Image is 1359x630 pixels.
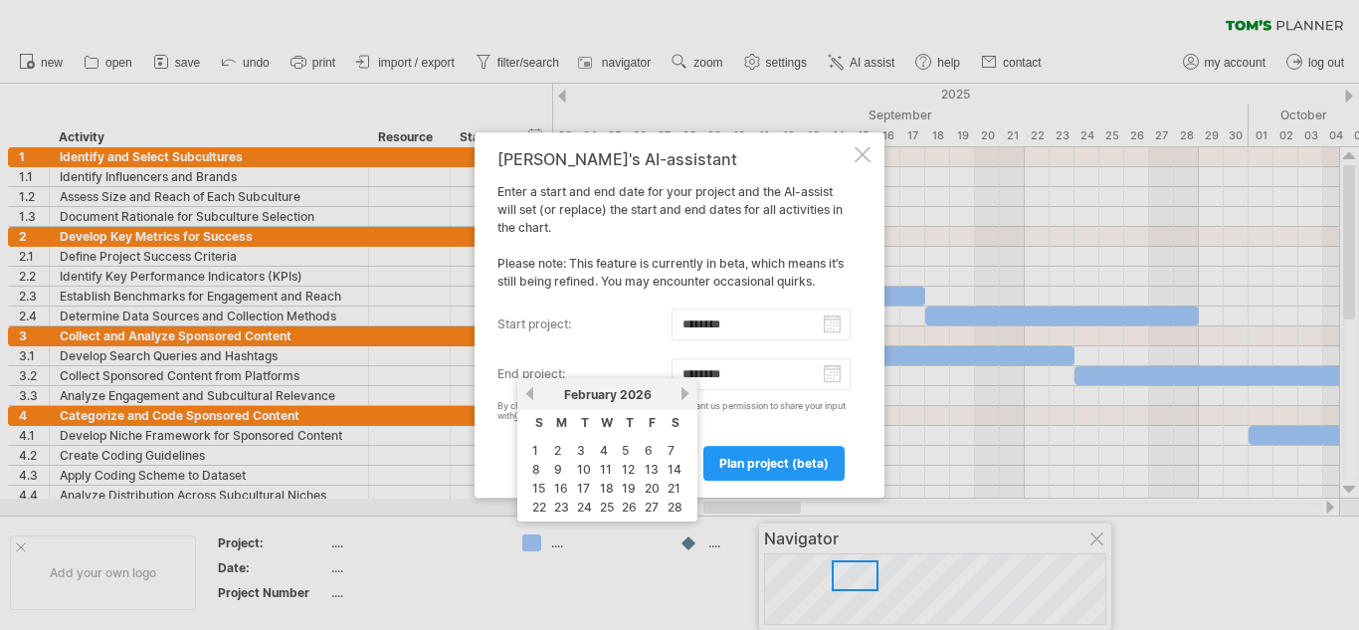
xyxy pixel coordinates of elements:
[620,479,638,498] a: 19
[581,415,589,430] span: Tuesday
[666,479,682,498] a: 21
[649,415,656,430] span: Friday
[643,460,661,479] a: 13
[719,456,829,471] span: plan project (beta)
[564,387,617,402] span: February
[666,498,684,517] a: 28
[598,441,610,460] a: 4
[530,498,548,517] a: 22
[530,460,542,479] a: 8
[552,460,564,479] a: 9
[575,498,594,517] a: 24
[552,498,571,517] a: 23
[575,479,592,498] a: 17
[620,498,639,517] a: 26
[497,150,851,481] div: Enter a start and end date for your project and the AI-assist will set (or replace) the start and...
[497,309,672,340] label: start project:
[678,386,692,401] a: next
[556,415,567,430] span: Monday
[530,479,547,498] a: 15
[497,401,851,423] div: By clicking the 'plan project (beta)' button you grant us permission to share your input with for...
[643,441,655,460] a: 6
[514,411,545,422] a: OpenAI
[626,415,634,430] span: Thursday
[703,446,845,481] a: plan project (beta)
[575,441,587,460] a: 3
[552,479,570,498] a: 16
[530,441,540,460] a: 1
[672,415,679,430] span: Saturday
[552,441,563,460] a: 2
[601,415,613,430] span: Wednesday
[497,150,851,168] div: [PERSON_NAME]'s AI-assistant
[666,460,683,479] a: 14
[620,460,637,479] a: 12
[620,387,652,402] span: 2026
[522,386,537,401] a: previous
[598,479,616,498] a: 18
[620,441,631,460] a: 5
[575,460,593,479] a: 10
[598,498,616,517] a: 25
[598,460,614,479] a: 11
[497,358,672,390] label: end project:
[666,441,677,460] a: 7
[643,479,662,498] a: 20
[535,415,543,430] span: Sunday
[643,498,661,517] a: 27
